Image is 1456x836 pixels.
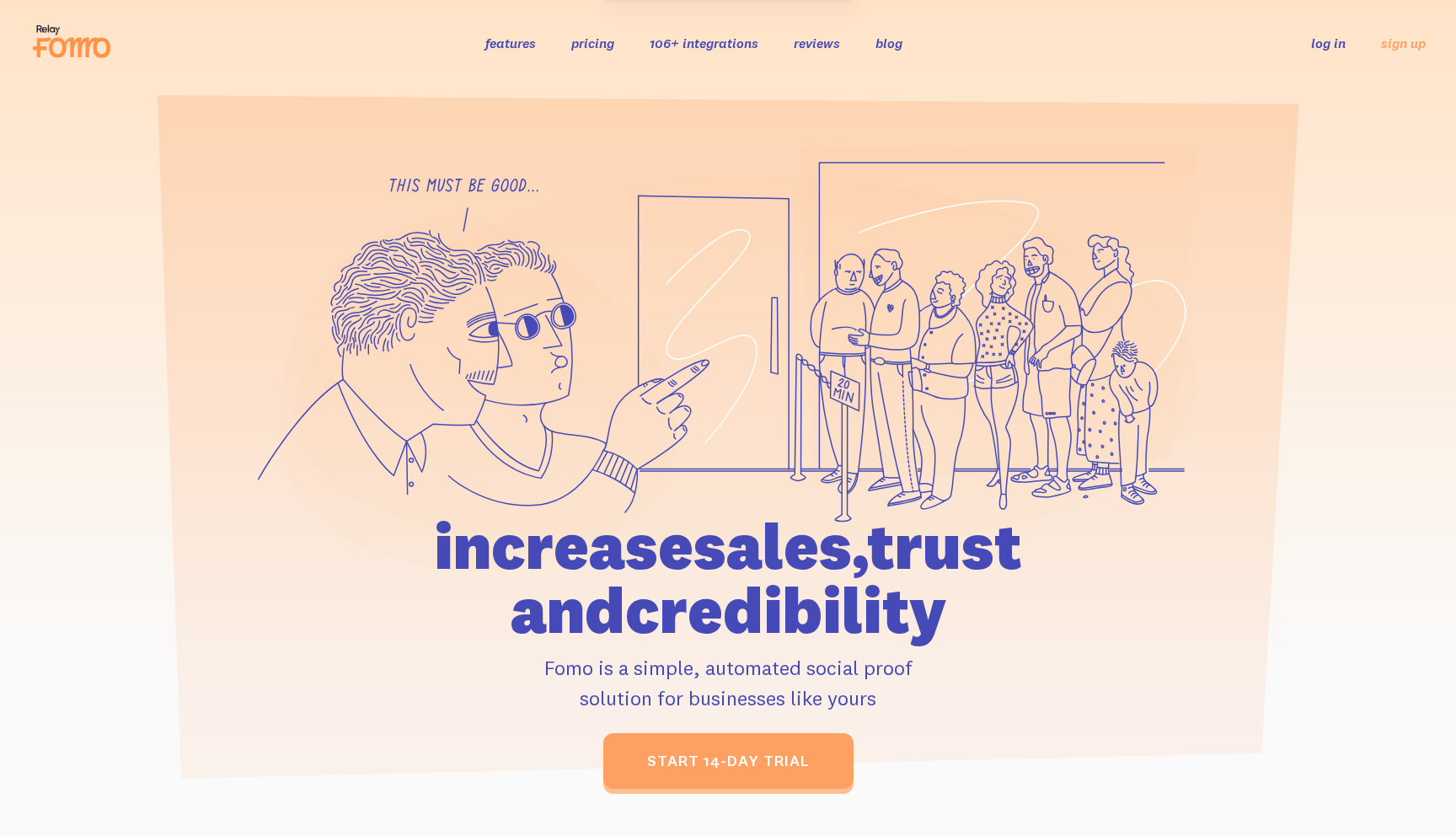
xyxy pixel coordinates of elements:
[1311,35,1346,51] a: log in
[650,35,758,51] a: 106+ integrations
[338,514,1118,642] h1: increase sales, trust and credibility
[1381,35,1426,52] a: sign up
[571,35,614,51] a: pricing
[794,35,840,51] a: reviews
[485,35,536,51] a: features
[338,652,1118,713] p: Fomo is a simple, automated social proof solution for businesses like yours
[875,35,902,51] a: blog
[603,733,854,789] a: start 14-day trial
